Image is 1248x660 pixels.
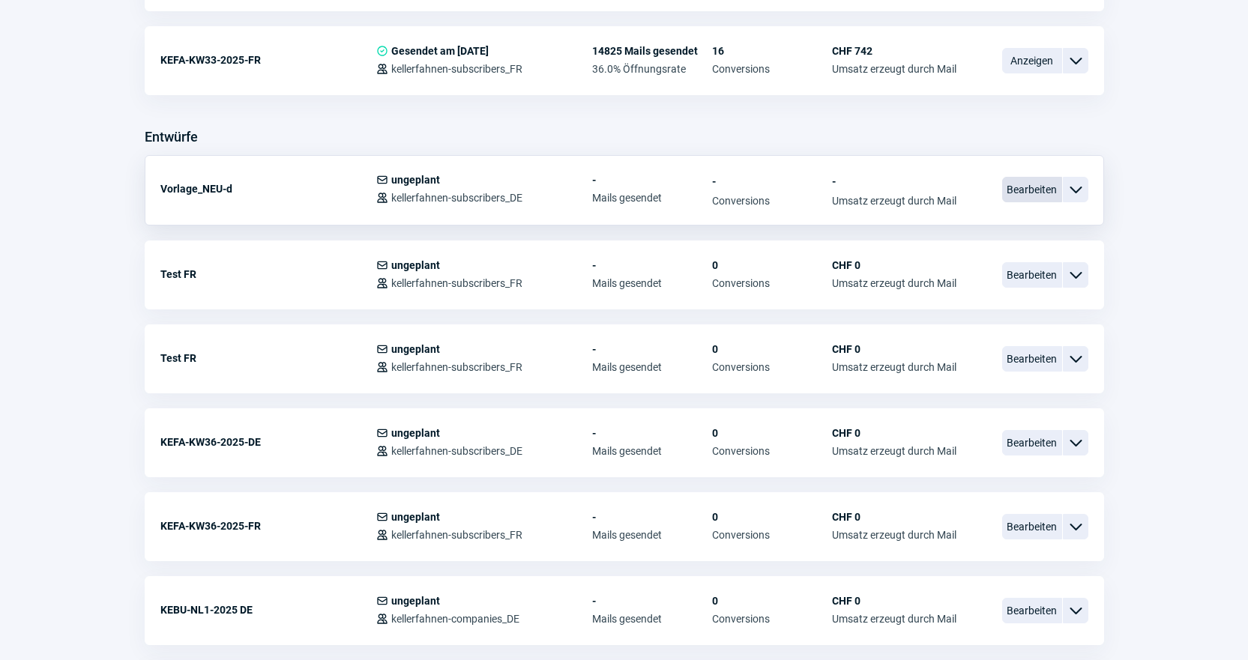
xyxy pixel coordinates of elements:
[592,45,712,57] span: 14825 Mails gesendet
[712,277,832,289] span: Conversions
[592,63,712,75] span: 36.0% Öffnungsrate
[592,343,712,355] span: -
[592,445,712,457] span: Mails gesendet
[391,63,522,75] span: kellerfahnen-subscribers_FR
[712,595,832,607] span: 0
[832,343,956,355] span: CHF 0
[160,427,376,457] div: KEFA-KW36-2025-DE
[832,595,956,607] span: CHF 0
[832,511,956,523] span: CHF 0
[160,595,376,625] div: KEBU-NL1-2025 DE
[832,259,956,271] span: CHF 0
[712,613,832,625] span: Conversions
[592,595,712,607] span: -
[160,174,376,204] div: Vorlage_NEU-d
[391,361,522,373] span: kellerfahnen-subscribers_FR
[712,174,832,189] span: -
[592,613,712,625] span: Mails gesendet
[712,445,832,457] span: Conversions
[592,174,712,186] span: -
[712,45,832,57] span: 16
[391,427,440,439] span: ungeplant
[592,361,712,373] span: Mails gesendet
[592,427,712,439] span: -
[832,613,956,625] span: Umsatz erzeugt durch Mail
[391,192,522,204] span: kellerfahnen-subscribers_DE
[712,63,832,75] span: Conversions
[712,259,832,271] span: 0
[592,192,712,204] span: Mails gesendet
[832,45,956,57] span: CHF 742
[160,343,376,373] div: Test FR
[391,595,440,607] span: ungeplant
[832,361,956,373] span: Umsatz erzeugt durch Mail
[391,613,519,625] span: kellerfahnen-companies_DE
[145,125,198,149] h3: Entwürfe
[712,343,832,355] span: 0
[592,511,712,523] span: -
[832,195,956,207] span: Umsatz erzeugt durch Mail
[712,511,832,523] span: 0
[160,511,376,541] div: KEFA-KW36-2025-FR
[391,277,522,289] span: kellerfahnen-subscribers_FR
[592,277,712,289] span: Mails gesendet
[391,529,522,541] span: kellerfahnen-subscribers_FR
[832,174,956,189] span: -
[832,529,956,541] span: Umsatz erzeugt durch Mail
[712,195,832,207] span: Conversions
[391,174,440,186] span: ungeplant
[712,529,832,541] span: Conversions
[1002,598,1062,623] span: Bearbeiten
[391,259,440,271] span: ungeplant
[391,343,440,355] span: ungeplant
[712,427,832,439] span: 0
[1002,177,1062,202] span: Bearbeiten
[1002,430,1062,455] span: Bearbeiten
[160,259,376,289] div: Test FR
[160,45,376,75] div: KEFA-KW33-2025-FR
[592,529,712,541] span: Mails gesendet
[391,445,522,457] span: kellerfahnen-subscribers_DE
[1002,514,1062,539] span: Bearbeiten
[712,361,832,373] span: Conversions
[391,511,440,523] span: ungeplant
[1002,346,1062,372] span: Bearbeiten
[391,45,489,57] span: Gesendet am [DATE]
[832,277,956,289] span: Umsatz erzeugt durch Mail
[832,63,956,75] span: Umsatz erzeugt durch Mail
[1002,262,1062,288] span: Bearbeiten
[832,427,956,439] span: CHF 0
[832,445,956,457] span: Umsatz erzeugt durch Mail
[592,259,712,271] span: -
[1002,48,1062,73] span: Anzeigen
